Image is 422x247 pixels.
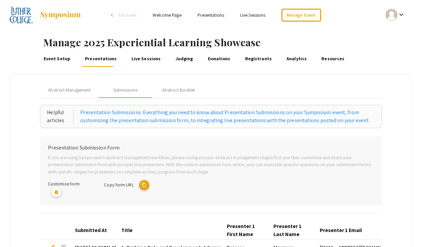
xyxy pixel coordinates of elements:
p: If you are using Symposium’s abstract management workflow, please configure your abstract managem... [48,154,374,175]
span: Copy form URL [104,181,134,187]
a: Live Sessions [240,12,265,18]
a: Presentation Submissions: Everything you need to know about Presentation Submissions on your Symp... [80,109,375,124]
h1: Manage 2025 Experiential Learning Showcase [43,36,422,48]
div: Presenter 1 Last Name [273,222,309,238]
a: Registrants [244,51,273,67]
div: Presenter 1 Last Name [273,222,303,238]
div: Submitted At [75,226,107,234]
button: Expand account dropdown [379,7,412,22]
a: Manage Event [281,9,321,22]
a: Live Sessions [131,51,162,67]
a: Welcome Page [153,12,181,18]
a: Presentations [198,12,224,18]
span: Customize form [48,180,79,187]
div: Presenter 1 First Name [227,222,262,238]
iframe: Chat [5,217,28,242]
div: Submitted At [75,226,113,234]
a: 2025 Experiential Learning Showcase [10,7,82,23]
div: Title [121,226,139,234]
a: Analytics [285,51,308,67]
mat-icon: copy URL [139,180,149,190]
a: Judging [174,51,194,67]
span: Abstract Management [48,87,91,94]
a: Resources [320,51,345,67]
mat-icon: Expand account dropdown [397,11,405,19]
div: Presenter 1 Email [320,226,368,234]
div: Submissions [113,87,138,94]
a: Presentations [84,51,118,67]
div: Helpful articles [47,109,74,124]
a: Event Setup [43,51,71,67]
div: Presenter 1 Email [320,226,362,234]
mat-icon: lock [51,187,61,197]
div: Presenter 1 First Name [227,222,256,238]
h6: Presentation Submission Form [48,144,374,151]
span: Exit Event [118,12,137,18]
div: Abstract Booklet [162,87,195,94]
img: 2025 Experiential Learning Showcase [10,7,33,23]
a: Donations [207,51,231,67]
div: Title [121,226,133,234]
div: arrow_back_ios [111,13,115,17]
img: Symposium by ForagerOne [40,11,81,19]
